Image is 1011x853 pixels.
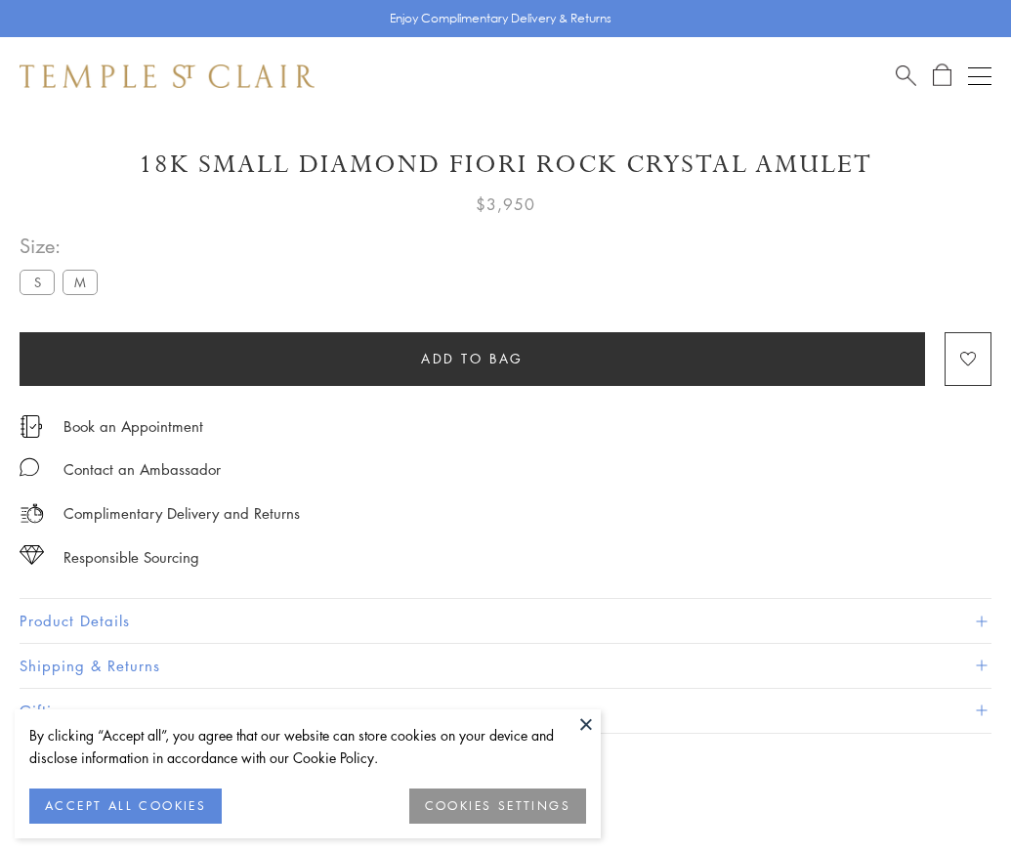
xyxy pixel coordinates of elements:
div: Contact an Ambassador [63,457,221,482]
img: Temple St. Clair [20,64,315,88]
img: icon_delivery.svg [20,501,44,526]
button: ACCEPT ALL COOKIES [29,789,222,824]
button: Open navigation [968,64,991,88]
span: Add to bag [421,348,524,369]
span: $3,950 [476,192,535,217]
img: icon_appointment.svg [20,415,43,438]
button: Product Details [20,599,991,643]
img: MessageIcon-01_2.svg [20,457,39,477]
p: Enjoy Complimentary Delivery & Returns [390,9,611,28]
span: Size: [20,230,105,262]
button: Gifting [20,689,991,733]
button: COOKIES SETTINGS [409,789,586,824]
div: By clicking “Accept all”, you agree that our website can store cookies on your device and disclos... [29,724,586,769]
a: Search [896,64,916,88]
button: Add to bag [20,332,925,386]
img: icon_sourcing.svg [20,545,44,565]
h1: 18K Small Diamond Fiori Rock Crystal Amulet [20,148,991,182]
a: Open Shopping Bag [933,64,951,88]
label: S [20,270,55,294]
div: Responsible Sourcing [63,545,199,570]
label: M [63,270,98,294]
p: Complimentary Delivery and Returns [63,501,300,526]
a: Book an Appointment [63,415,203,437]
button: Shipping & Returns [20,644,991,688]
